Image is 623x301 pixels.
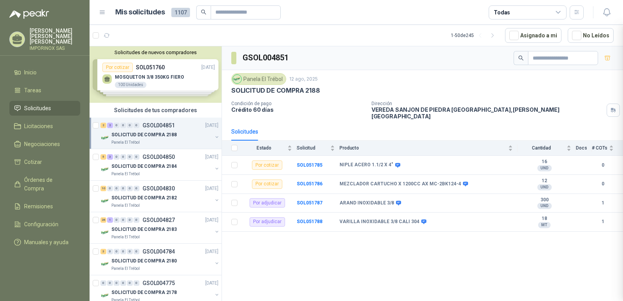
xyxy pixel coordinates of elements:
[9,155,80,169] a: Cotizar
[9,65,80,80] a: Inicio
[30,28,80,44] p: [PERSON_NAME] [PERSON_NAME] [PERSON_NAME]
[9,83,80,98] a: Tareas
[24,238,69,246] span: Manuales y ayuda
[9,137,80,151] a: Negociaciones
[24,140,60,148] span: Negociaciones
[9,199,80,214] a: Remisiones
[201,9,206,15] span: search
[9,119,80,134] a: Licitaciones
[9,101,80,116] a: Solicitudes
[9,235,80,250] a: Manuales y ayuda
[30,46,80,51] p: IMPORINOX SAS
[171,8,190,17] span: 1107
[24,68,37,77] span: Inicio
[24,104,51,113] span: Solicitudes
[24,220,58,229] span: Configuración
[9,9,49,19] img: Logo peakr
[9,217,80,232] a: Configuración
[24,202,53,211] span: Remisiones
[24,176,73,193] span: Órdenes de Compra
[9,173,80,196] a: Órdenes de Compra
[115,7,165,18] h1: Mis solicitudes
[24,86,41,95] span: Tareas
[24,158,42,166] span: Cotizar
[24,122,53,130] span: Licitaciones
[494,8,510,17] div: Todas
